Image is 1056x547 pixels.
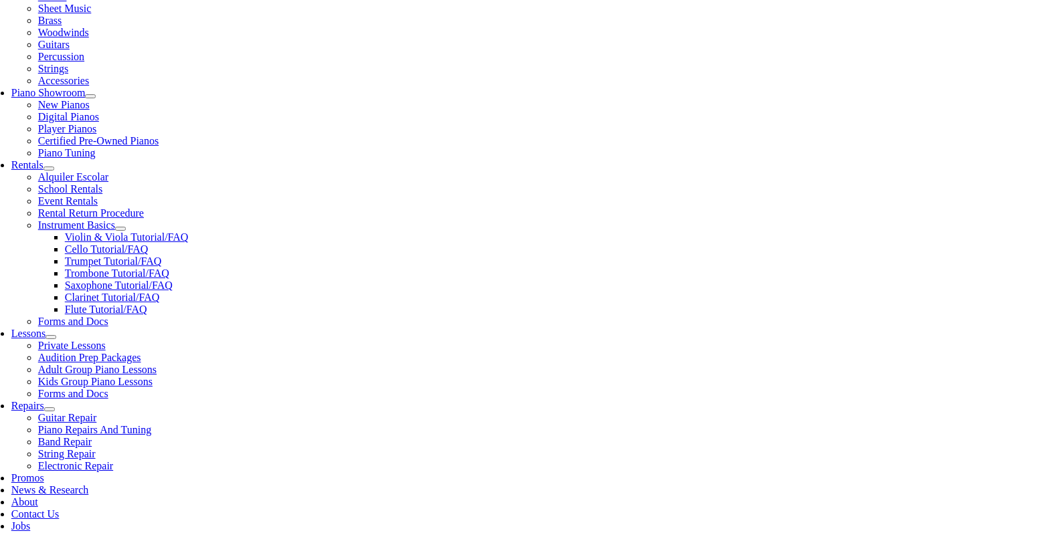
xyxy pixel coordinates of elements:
a: Woodwinds [38,27,89,38]
a: Saxophone Tutorial/FAQ [65,280,173,291]
a: Guitar Repair [38,412,97,423]
a: Rentals [11,159,43,171]
a: String Repair [38,448,96,459]
a: Brass [38,15,62,26]
button: Open submenu of Instrument Basics [115,227,126,231]
a: Rental Return Procedure [38,207,144,219]
a: Forms and Docs [38,316,108,327]
a: Forms and Docs [38,388,108,399]
a: News & Research [11,484,89,496]
a: Flute Tutorial/FAQ [65,304,147,315]
a: Cello Tutorial/FAQ [65,243,149,255]
a: Kids Group Piano Lessons [38,376,153,387]
a: Player Pianos [38,123,97,134]
a: School Rentals [38,183,102,195]
a: Promos [11,472,44,483]
a: Clarinet Tutorial/FAQ [65,292,160,303]
a: New Pianos [38,99,90,110]
a: Trombone Tutorial/FAQ [65,267,169,279]
a: Digital Pianos [38,111,99,122]
a: Certified Pre-Owned Pianos [38,135,159,146]
button: Open submenu of Repairs [44,407,55,411]
a: Repairs [11,400,44,411]
a: Contact Us [11,508,60,520]
a: Instrument Basics [38,219,115,231]
button: Open submenu of Rentals [43,167,54,171]
a: Adult Group Piano Lessons [38,364,157,375]
a: Alquiler Escolar [38,171,108,183]
a: Percussion [38,51,84,62]
a: Piano Showroom [11,87,86,98]
button: Open submenu of Piano Showroom [85,94,96,98]
a: Jobs [11,520,30,532]
a: Sheet Music [38,3,92,14]
a: Lessons [11,328,46,339]
a: Strings [38,63,68,74]
a: Audition Prep Packages [38,352,141,363]
a: Private Lessons [38,340,106,351]
a: Guitars [38,39,70,50]
button: Open submenu of Lessons [46,335,56,339]
a: Electronic Repair [38,460,113,471]
a: Piano Tuning [38,147,96,158]
a: Band Repair [38,436,92,447]
a: About [11,496,38,508]
a: Trumpet Tutorial/FAQ [65,255,161,267]
a: Violin & Viola Tutorial/FAQ [65,231,189,243]
a: Piano Repairs And Tuning [38,424,151,435]
a: Accessories [38,75,89,86]
a: Event Rentals [38,195,98,207]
